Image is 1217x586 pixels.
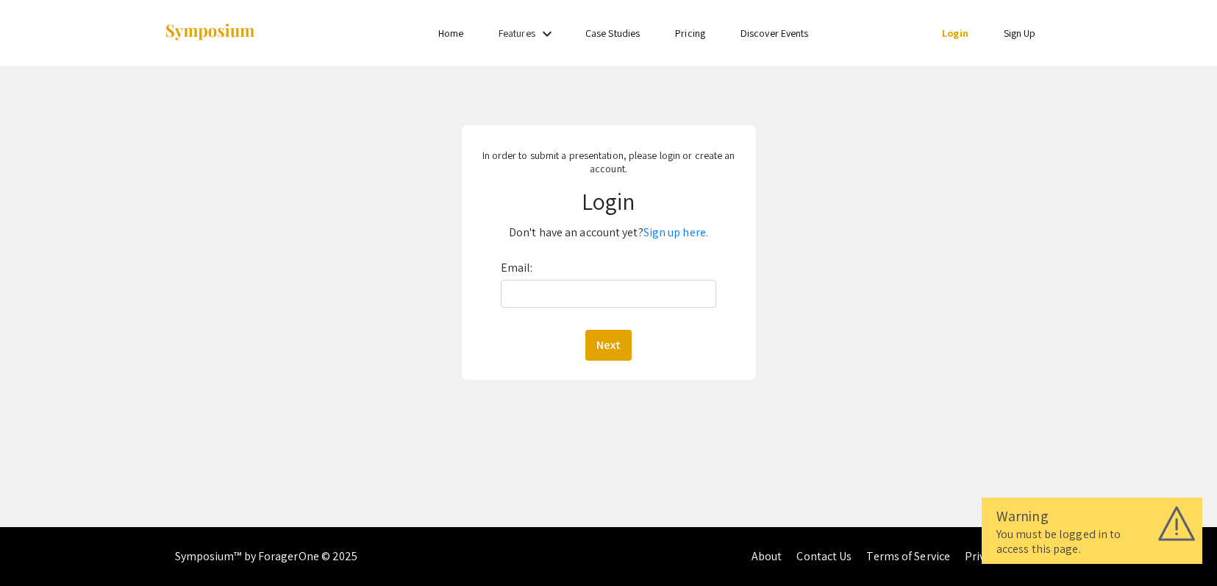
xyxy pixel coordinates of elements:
mat-icon: Expand Features list [538,25,556,43]
div: You must be logged in to access this page. [996,527,1188,557]
div: Warning [996,505,1188,527]
button: Next [585,330,632,361]
a: Home [438,27,463,40]
a: About [752,548,782,564]
a: Privacy Policy [965,548,1035,564]
a: Sign Up [1004,27,1036,40]
a: Login [942,27,968,40]
a: Sign up here. [643,225,708,240]
a: Contact Us [796,548,852,564]
h1: Login [474,187,743,215]
a: Discover Events [740,27,809,40]
img: Symposium by ForagerOne [164,23,256,43]
p: In order to submit a presentation, please login or create an account. [474,149,743,175]
div: Symposium™ by ForagerOne © 2025 [175,527,358,586]
a: Terms of Service [866,548,950,564]
p: Don't have an account yet? [474,221,743,244]
label: Email: [501,256,533,280]
a: Case Studies [585,27,640,40]
a: Features [499,27,535,40]
a: Pricing [675,27,705,40]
